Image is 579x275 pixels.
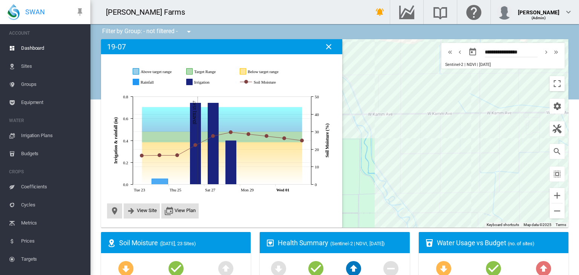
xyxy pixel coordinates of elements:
md-icon: icon-menu-down [184,27,193,36]
g: Irrigation Sep 28, 2025 0.4 [226,141,236,185]
button: Keyboard shortcuts [487,222,519,228]
button: icon-map-marker [110,206,119,215]
md-icon: icon-cup-water [425,238,434,247]
md-icon: icon-chevron-double-left [446,47,454,57]
tspan: 0 [315,182,317,187]
button: Close [321,39,336,54]
span: ([DATE], 23 Sites) [160,241,196,246]
circle: Soil Moisture Oct 02, 2025 24.93951992571134 [300,139,303,142]
div: [PERSON_NAME] Farms [106,7,192,17]
button: Toggle fullscreen view [550,76,565,91]
tspan: Wed 01 [276,188,289,192]
tspan: 0.2 [123,160,128,165]
img: SWAN-Landscape-Logo-Colour-drop.png [8,4,20,20]
g: Irrigation [187,79,232,86]
span: Equipment [21,93,84,112]
button: md-calendar [465,44,480,60]
g: Rainfall [133,79,179,86]
a: Terms [556,223,566,227]
md-icon: icon-select-all [553,170,562,179]
circle: Soil Moisture Sep 24, 2025 16.54674272257514 [158,154,161,157]
g: Target Range [187,68,232,75]
button: icon-chevron-double-right [551,47,561,57]
div: Health Summary [278,238,403,247]
button: icon-magnify [550,144,565,159]
tspan: [DATE] 15:07 [192,101,196,124]
span: Sites [21,57,84,75]
md-icon: icon-map-marker-radius [107,238,116,247]
div: [PERSON_NAME] [518,6,559,13]
button: icon-chevron-left [455,47,465,57]
circle: Soil Moisture Sep 28, 2025 29.705245673340812 [229,131,232,134]
span: Sentinel-2 | NDVI [445,62,476,67]
tspan: 50 [315,95,319,99]
tspan: Soil Moisture (%) [325,124,330,157]
button: icon-cog [550,99,565,114]
md-icon: Search the knowledge base [431,8,449,17]
span: | [DATE] [477,62,490,67]
md-icon: Go to the Data Hub [398,8,416,17]
button: icon-select-all [550,167,565,182]
g: Below target range [240,68,286,75]
span: Irrigation Plans [21,127,84,145]
span: View Site [137,208,157,213]
div: Water Usage vs Budget [437,238,562,247]
circle: Soil Moisture Oct 01, 2025 26.286529407841172 [283,137,286,140]
md-icon: icon-close [324,42,333,51]
button: icon-bell-ring [372,5,388,20]
tspan: 0.8 [123,95,129,99]
button: icon-chevron-right [541,47,551,57]
circle: Soil Moisture Sep 30, 2025 27.44477886079522 [265,134,268,137]
tspan: Thu 25 [170,188,181,192]
md-icon: icon-chevron-left [456,47,464,57]
md-icon: icon-bell-ring [375,8,384,17]
md-icon: icon-calendar-multiple [164,206,173,215]
g: Rainfall Sep 24, 2025 0.05 [152,179,168,185]
div: Filter by Group: - not filtered - [96,24,199,39]
md-icon: icon-chevron-right [542,47,550,57]
span: Groups [21,75,84,93]
md-icon: icon-pin [75,8,84,17]
g: Soil Moisture [240,79,292,86]
span: (no. of sites) [508,241,535,246]
circle: Soil Moisture Sep 23, 2025 16.404510775091552 [140,154,143,157]
span: Targets [21,250,84,268]
tspan: Tue 23 [134,188,145,192]
tspan: 0.4 [123,139,129,143]
button: Zoom out [550,203,565,218]
md-icon: icon-arrow-right-bold [127,206,136,215]
md-icon: icon-heart-box-outline [266,238,275,247]
md-icon: icon-chevron-down [564,8,573,17]
span: ACCOUNT [9,27,84,39]
span: View Plan [175,208,196,213]
circle: Soil Moisture Sep 26, 2025 22.21956532543617 [194,144,197,147]
tspan: 0.6 [123,116,129,121]
tspan: 40 [315,112,319,117]
circle: Soil Moisture Sep 25, 2025 16.54674272257514 [176,154,179,157]
span: Metrics [21,214,84,232]
md-icon: icon-magnify [553,147,562,156]
md-icon: icon-cog [553,102,562,111]
span: Dashboard [21,39,84,57]
span: Cycles [21,196,84,214]
span: Budgets [21,145,84,163]
circle: Soil Moisture Sep 27, 2025 27.489659394749694 [211,134,214,137]
tspan: Irrigation & rainfall (in) [113,117,118,163]
span: SWAN [25,7,45,17]
span: Coefficients [21,178,84,196]
tspan: 10 [315,165,319,169]
button: icon-calendar-multiple View Plan [164,206,196,215]
tspan: Mon 29 [241,188,254,192]
img: profile.jpg [497,5,512,20]
circle: Soil Moisture Sep 29, 2025 28.60342218683461 [247,133,250,136]
button: icon-chevron-double-left [445,47,455,57]
tspan: 30 [315,130,319,134]
tspan: 20 [315,147,319,152]
span: (Admin) [532,16,546,20]
span: WATER [9,115,84,127]
g: Irrigation Sep 27, 2025 0.74 [208,103,219,185]
button: Zoom in [550,188,565,203]
g: Irrigation Sep 26, 2025 0.74 [190,103,201,185]
span: Prices [21,232,84,250]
